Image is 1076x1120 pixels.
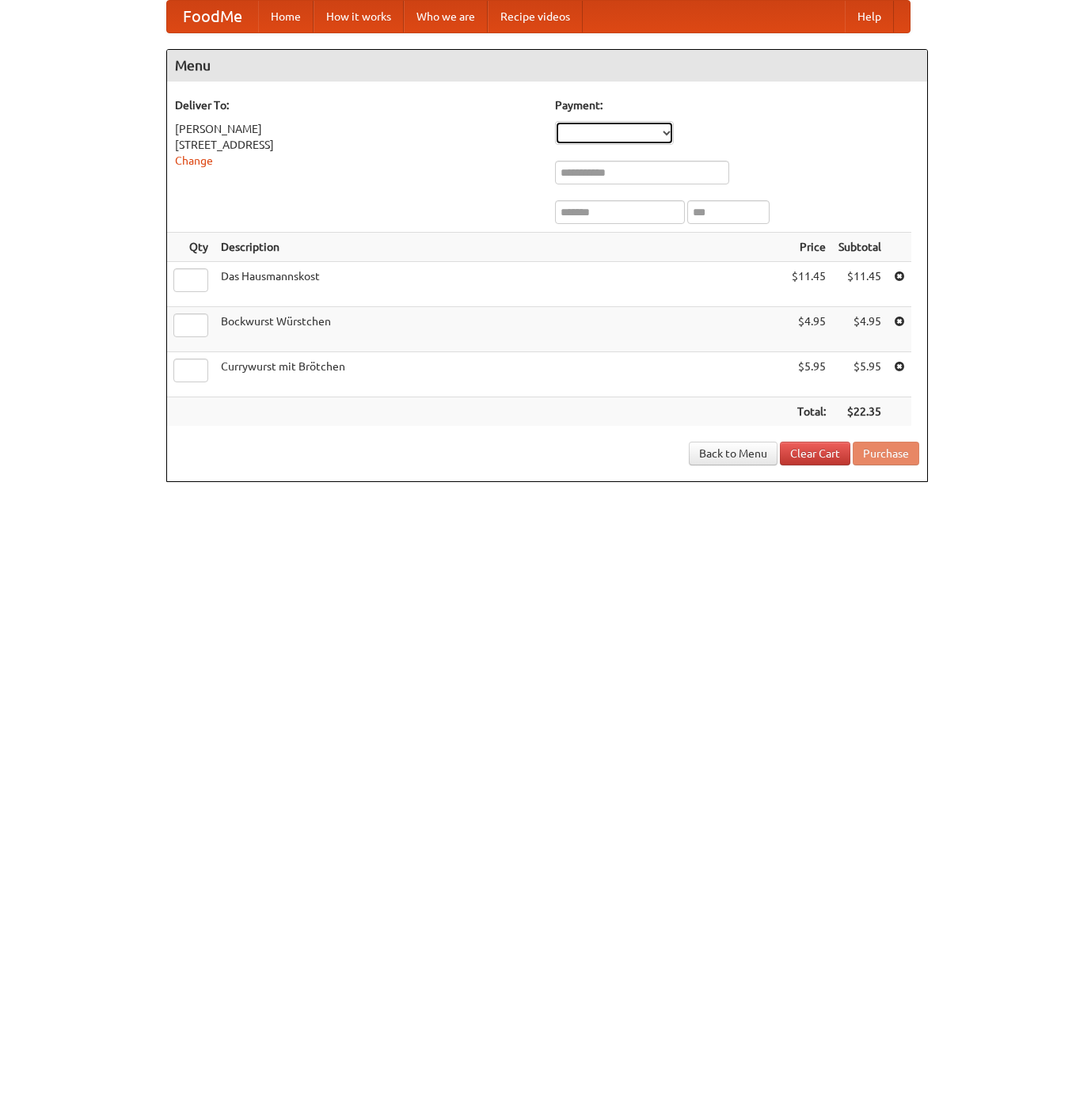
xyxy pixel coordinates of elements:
[215,262,785,307] td: Das Hausmannskost
[785,307,832,352] td: $4.95
[167,1,258,32] a: FoodMe
[689,442,778,465] a: Back to Menu
[215,233,785,262] th: Description
[404,1,488,32] a: Who we are
[780,442,850,465] a: Clear Cart
[167,50,927,82] h4: Menu
[832,233,888,262] th: Subtotal
[785,233,832,262] th: Price
[175,97,539,113] h5: Deliver To:
[785,262,832,307] td: $11.45
[832,352,888,397] td: $5.95
[215,352,785,397] td: Currywurst mit Brötchen
[555,97,919,113] h5: Payment:
[258,1,314,32] a: Home
[832,307,888,352] td: $4.95
[845,1,894,32] a: Help
[832,397,888,427] th: $22.35
[175,121,539,137] div: [PERSON_NAME]
[314,1,404,32] a: How it works
[167,233,215,262] th: Qty
[853,442,919,465] button: Purchase
[175,137,539,153] div: [STREET_ADDRESS]
[832,262,888,307] td: $11.45
[785,397,832,427] th: Total:
[785,352,832,397] td: $5.95
[215,307,785,352] td: Bockwurst Würstchen
[488,1,583,32] a: Recipe videos
[175,154,213,167] a: Change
